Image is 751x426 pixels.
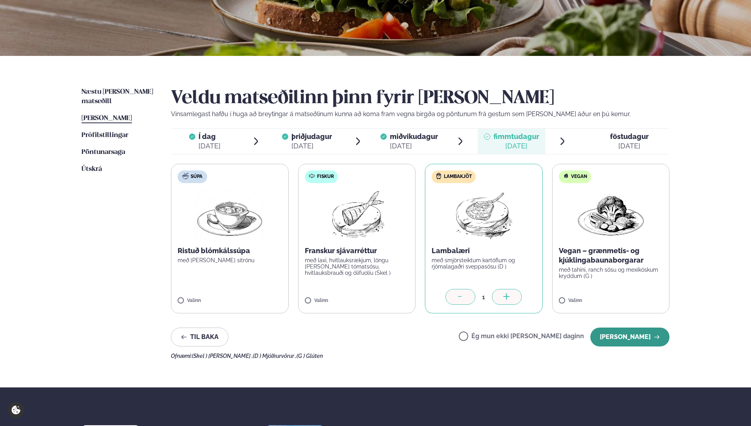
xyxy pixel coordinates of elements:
[171,353,669,359] div: Ofnæmi:
[8,402,24,418] a: Cookie settings
[432,246,536,256] p: Lambalæri
[576,189,645,240] img: Vegan.png
[178,257,282,263] p: með [PERSON_NAME] sítrónu
[195,189,264,240] img: Soup.png
[291,141,332,151] div: [DATE]
[291,132,332,141] span: þriðjudagur
[317,174,334,180] span: Fiskur
[192,353,253,359] span: (Skel ) [PERSON_NAME] ,
[297,353,323,359] span: (G ) Glúten
[309,173,315,179] img: fish.svg
[390,141,438,151] div: [DATE]
[171,87,669,109] h2: Veldu matseðilinn þinn fyrir [PERSON_NAME]
[82,149,125,156] span: Pöntunarsaga
[432,257,536,270] p: með smjörsteiktum kartöflum og rjómalagaðri sveppasósu (D )
[253,353,297,359] span: (D ) Mjólkurvörur ,
[171,328,228,346] button: Til baka
[559,246,663,265] p: Vegan – grænmetis- og kjúklingabaunaborgarar
[198,141,221,151] div: [DATE]
[493,141,539,151] div: [DATE]
[305,246,409,256] p: Franskur sjávarréttur
[191,174,202,180] span: Súpa
[590,328,669,346] button: [PERSON_NAME]
[82,166,102,172] span: Útskrá
[563,173,569,179] img: Vegan.svg
[171,109,669,119] p: Vinsamlegast hafðu í huga að breytingar á matseðlinum kunna að koma fram vegna birgða og pöntunum...
[82,148,125,157] a: Pöntunarsaga
[305,257,409,276] p: með laxi, hvítlauksrækjum, löngu [PERSON_NAME] tómatsósu, hvítlauksbrauði og ólífuolíu (Skel )
[322,189,391,240] img: Fish.png
[571,174,587,180] span: Vegan
[475,293,492,302] div: 1
[198,132,221,141] span: Í dag
[493,132,539,141] span: fimmtudagur
[82,89,153,105] span: Næstu [PERSON_NAME] matseðill
[449,189,519,240] img: Lamb-Meat.png
[390,132,438,141] span: miðvikudagur
[182,173,189,179] img: soup.svg
[82,87,155,106] a: Næstu [PERSON_NAME] matseðill
[436,173,442,179] img: Lamb.svg
[82,114,132,123] a: [PERSON_NAME]
[82,131,128,140] a: Prófílstillingar
[82,115,132,122] span: [PERSON_NAME]
[610,141,649,151] div: [DATE]
[444,174,472,180] span: Lambakjöt
[82,165,102,174] a: Útskrá
[82,132,128,139] span: Prófílstillingar
[178,246,282,256] p: Ristuð blómkálssúpa
[610,132,649,141] span: föstudagur
[559,267,663,279] p: með tahini, ranch sósu og mexíkóskum kryddum (G )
